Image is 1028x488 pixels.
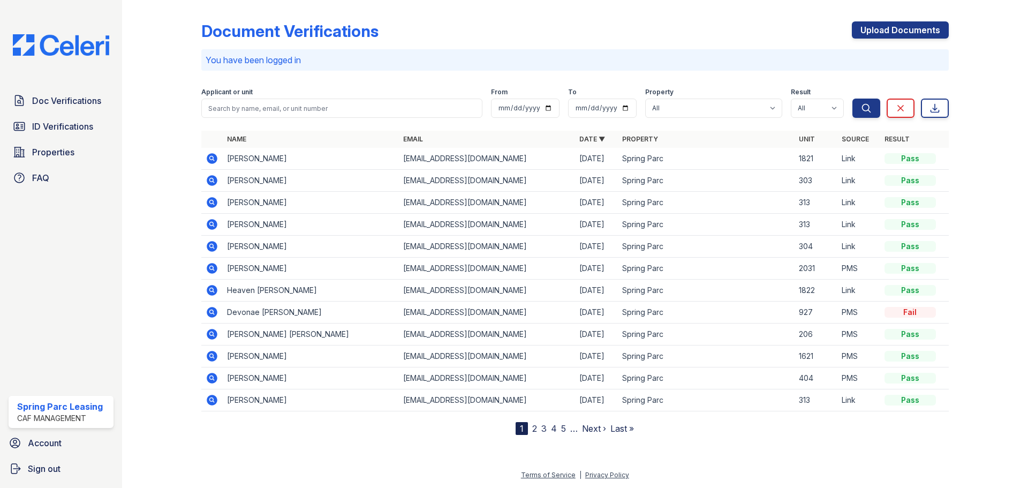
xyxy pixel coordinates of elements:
[885,197,936,208] div: Pass
[561,423,566,434] a: 5
[4,432,118,454] a: Account
[399,170,575,192] td: [EMAIL_ADDRESS][DOMAIN_NAME]
[852,21,949,39] a: Upload Documents
[399,367,575,389] td: [EMAIL_ADDRESS][DOMAIN_NAME]
[223,148,399,170] td: [PERSON_NAME]
[610,423,634,434] a: Last »
[551,423,557,434] a: 4
[575,302,618,324] td: [DATE]
[223,258,399,280] td: [PERSON_NAME]
[575,236,618,258] td: [DATE]
[885,263,936,274] div: Pass
[28,437,62,449] span: Account
[28,462,61,475] span: Sign out
[17,413,103,424] div: CAF Management
[9,90,114,111] a: Doc Verifications
[223,324,399,346] td: [PERSON_NAME] [PERSON_NAME]
[575,367,618,389] td: [DATE]
[618,236,794,258] td: Spring Parc
[223,214,399,236] td: [PERSON_NAME]
[837,367,880,389] td: PMS
[575,346,618,367] td: [DATE]
[206,54,944,66] p: You have been logged in
[837,302,880,324] td: PMS
[32,120,93,133] span: ID Verifications
[795,170,837,192] td: 303
[9,141,114,163] a: Properties
[223,236,399,258] td: [PERSON_NAME]
[399,148,575,170] td: [EMAIL_ADDRESS][DOMAIN_NAME]
[585,471,629,479] a: Privacy Policy
[516,422,528,435] div: 1
[618,214,794,236] td: Spring Parc
[399,389,575,411] td: [EMAIL_ADDRESS][DOMAIN_NAME]
[579,135,605,143] a: Date ▼
[618,192,794,214] td: Spring Parc
[399,280,575,302] td: [EMAIL_ADDRESS][DOMAIN_NAME]
[795,214,837,236] td: 313
[795,346,837,367] td: 1621
[885,285,936,296] div: Pass
[223,367,399,389] td: [PERSON_NAME]
[201,99,482,118] input: Search by name, email, or unit number
[618,367,794,389] td: Spring Parc
[622,135,658,143] a: Property
[837,236,880,258] td: Link
[885,153,936,164] div: Pass
[223,170,399,192] td: [PERSON_NAME]
[795,324,837,346] td: 206
[618,389,794,411] td: Spring Parc
[618,148,794,170] td: Spring Parc
[575,192,618,214] td: [DATE]
[399,214,575,236] td: [EMAIL_ADDRESS][DOMAIN_NAME]
[9,116,114,137] a: ID Verifications
[795,148,837,170] td: 1821
[223,346,399,367] td: [PERSON_NAME]
[568,88,577,96] label: To
[201,88,253,96] label: Applicant or unit
[575,324,618,346] td: [DATE]
[579,471,581,479] div: |
[575,258,618,280] td: [DATE]
[223,389,399,411] td: [PERSON_NAME]
[885,175,936,186] div: Pass
[837,148,880,170] td: Link
[885,395,936,406] div: Pass
[885,351,936,362] div: Pass
[885,135,910,143] a: Result
[399,302,575,324] td: [EMAIL_ADDRESS][DOMAIN_NAME]
[795,367,837,389] td: 404
[403,135,423,143] a: Email
[618,258,794,280] td: Spring Parc
[399,258,575,280] td: [EMAIL_ADDRESS][DOMAIN_NAME]
[227,135,246,143] a: Name
[223,192,399,214] td: [PERSON_NAME]
[32,94,101,107] span: Doc Verifications
[837,389,880,411] td: Link
[791,88,811,96] label: Result
[837,280,880,302] td: Link
[223,302,399,324] td: Devonae [PERSON_NAME]
[618,170,794,192] td: Spring Parc
[837,214,880,236] td: Link
[532,423,537,434] a: 2
[885,219,936,230] div: Pass
[399,192,575,214] td: [EMAIL_ADDRESS][DOMAIN_NAME]
[575,280,618,302] td: [DATE]
[399,236,575,258] td: [EMAIL_ADDRESS][DOMAIN_NAME]
[399,324,575,346] td: [EMAIL_ADDRESS][DOMAIN_NAME]
[885,241,936,252] div: Pass
[32,171,49,184] span: FAQ
[837,324,880,346] td: PMS
[4,458,118,479] a: Sign out
[618,302,794,324] td: Spring Parc
[885,307,936,318] div: Fail
[570,422,578,435] span: …
[837,192,880,214] td: Link
[618,346,794,367] td: Spring Parc
[575,170,618,192] td: [DATE]
[799,135,815,143] a: Unit
[541,423,547,434] a: 3
[399,346,575,367] td: [EMAIL_ADDRESS][DOMAIN_NAME]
